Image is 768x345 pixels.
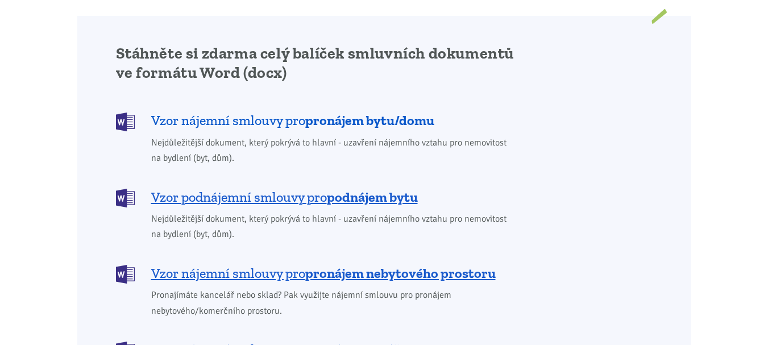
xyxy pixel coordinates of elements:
h2: Stáhněte si zdarma celý balíček smluvních dokumentů ve formátu Word (docx) [116,44,514,82]
span: Vzor podnájemní smlouvy pro [151,188,418,206]
a: Vzor podnájemní smlouvy propodnájem bytu [116,188,514,206]
span: Pronajímáte kancelář nebo sklad? Pak využijte nájemní smlouvu pro pronájem nebytového/komerčního ... [151,288,514,318]
span: Vzor nájemní smlouvy pro [151,111,434,130]
img: DOCX (Word) [116,189,135,207]
img: DOCX (Word) [116,265,135,284]
img: DOCX (Word) [116,113,135,131]
span: Vzor nájemní smlouvy pro [151,264,496,282]
span: Nejdůležitější dokument, který pokrývá to hlavní - uzavření nájemního vztahu pro nemovitost na by... [151,135,514,166]
a: Vzor nájemní smlouvy propronájem bytu/domu [116,111,514,130]
b: pronájem nebytového prostoru [305,265,496,281]
a: Vzor nájemní smlouvy propronájem nebytového prostoru [116,264,514,282]
b: podnájem bytu [327,189,418,205]
span: Nejdůležitější dokument, který pokrývá to hlavní - uzavření nájemního vztahu pro nemovitost na by... [151,211,514,242]
b: pronájem bytu/domu [305,112,434,128]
